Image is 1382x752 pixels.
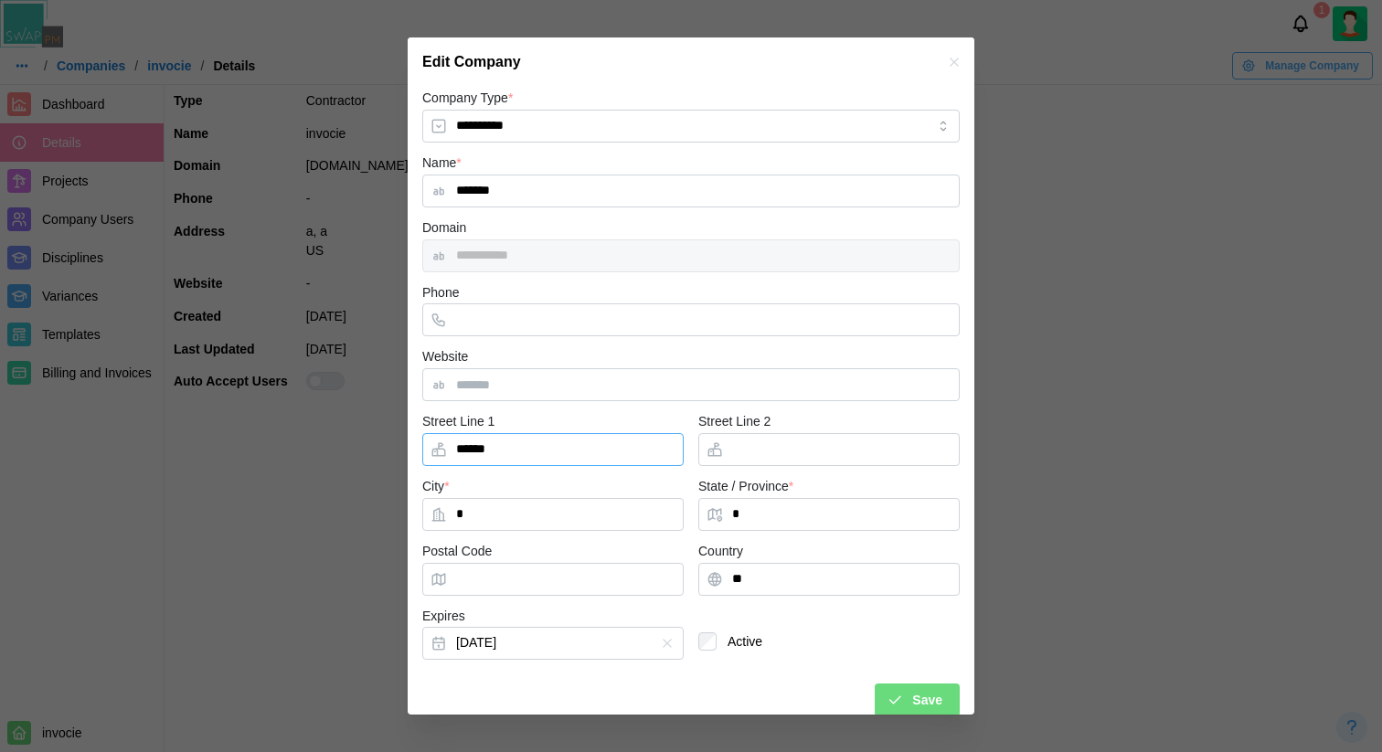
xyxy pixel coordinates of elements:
[422,55,521,69] h2: Edit Company
[875,683,960,716] button: Save
[698,542,743,562] label: Country
[422,542,492,562] label: Postal Code
[912,684,942,715] span: Save
[422,412,494,432] label: Street Line 1
[422,218,466,238] label: Domain
[698,412,771,432] label: Street Line 2
[422,607,465,627] label: Expires
[422,627,684,660] button: Sep 6, 2025
[717,632,762,651] label: Active
[422,477,450,497] label: City
[422,154,462,174] label: Name
[422,89,513,109] label: Company Type
[422,347,468,367] label: Website
[698,477,793,497] label: State / Province
[422,283,459,303] label: Phone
